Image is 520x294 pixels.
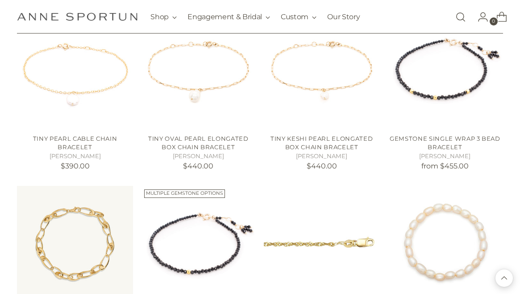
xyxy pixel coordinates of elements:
[141,11,256,127] a: Tiny Oval Pearl Elongated Box Chain Bracelet
[148,135,248,151] a: Tiny Oval Pearl Elongated Box Chain Bracelet
[495,269,513,287] button: Back to top
[61,162,90,170] span: $390.00
[490,17,498,25] span: 0
[183,162,213,170] span: $440.00
[281,7,316,27] button: Custom
[470,8,488,26] a: Go to the account page
[387,161,503,172] p: from $455.00
[150,7,177,27] button: Shop
[264,11,379,127] a: Tiny Keshi Pearl Elongated Box Chain Bracelet
[270,135,373,151] a: Tiny Keshi Pearl Elongated Box Chain Bracelet
[390,135,500,151] a: Gemstone Single Wrap 3 Bead Bracelet
[264,152,379,161] h5: [PERSON_NAME]
[387,152,503,161] h5: [PERSON_NAME]
[141,152,256,161] h5: [PERSON_NAME]
[307,162,337,170] span: $440.00
[489,8,507,26] a: Open cart modal
[187,7,270,27] button: Engagement & Bridal
[327,7,360,27] a: Our Story
[387,11,503,127] a: Gemstone Single Wrap 3 Bead Bracelet
[17,152,133,161] h5: [PERSON_NAME]
[17,11,133,127] a: Tiny Pearl Cable Chain Bracelet
[17,13,137,21] a: Anne Sportun Fine Jewellery
[33,135,117,151] a: Tiny Pearl Cable Chain Bracelet
[452,8,470,26] a: Open search modal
